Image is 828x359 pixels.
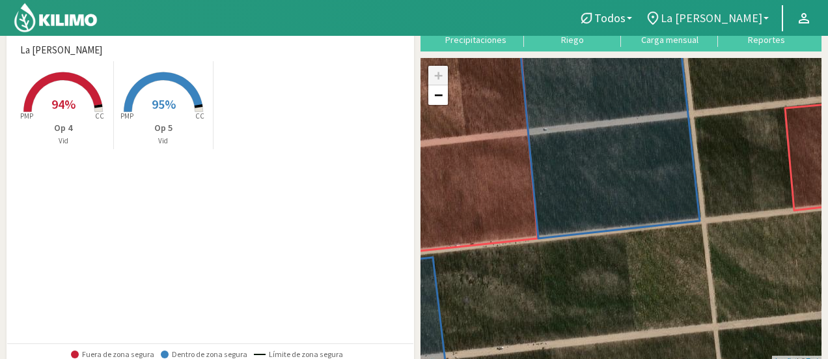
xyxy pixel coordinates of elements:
p: Vid [114,136,214,147]
a: Zoom in [428,66,448,85]
span: Límite de zona segura [254,350,343,359]
p: Op 5 [114,121,214,135]
button: Riego [524,10,621,45]
tspan: CC [195,111,204,121]
tspan: PMP [120,111,133,121]
span: La [PERSON_NAME] [20,43,102,58]
span: Dentro de zona segura [161,350,247,359]
p: Vid [14,136,113,147]
div: Riego [528,35,617,44]
span: 94% [51,96,76,112]
span: Todos [594,11,626,25]
div: Precipitaciones [431,35,520,44]
tspan: CC [96,111,105,121]
button: Reportes [718,10,815,45]
button: Carga mensual [621,10,718,45]
span: La [PERSON_NAME] [661,11,762,25]
img: Kilimo [13,2,98,33]
p: Op 4 [14,121,113,135]
span: Fuera de zona segura [71,350,154,359]
div: Carga mensual [625,35,714,44]
a: Zoom out [428,85,448,105]
button: Precipitaciones [427,10,524,45]
tspan: PMP [20,111,33,121]
span: 95% [152,96,176,112]
div: Reportes [722,35,811,44]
